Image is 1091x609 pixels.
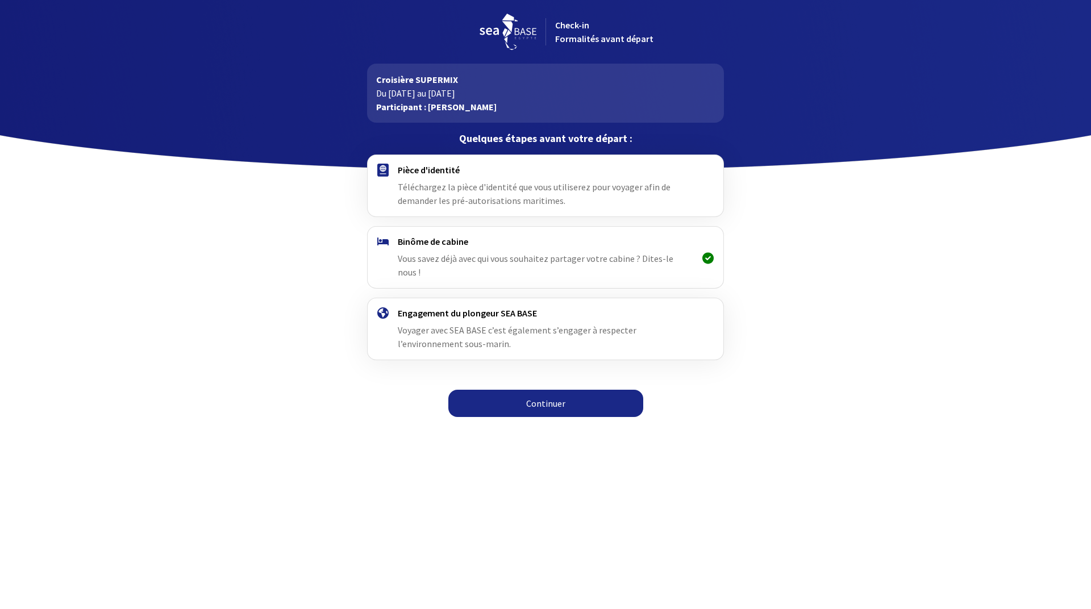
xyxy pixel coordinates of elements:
p: Participant : [PERSON_NAME] [376,100,714,114]
img: logo_seabase.svg [480,14,536,50]
span: Check-in Formalités avant départ [555,19,653,44]
img: engagement.svg [377,307,389,319]
h4: Engagement du plongeur SEA BASE [398,307,693,319]
a: Continuer [448,390,643,417]
img: binome.svg [377,237,389,245]
p: Quelques étapes avant votre départ : [367,132,723,145]
h4: Pièce d'identité [398,164,693,176]
h4: Binôme de cabine [398,236,693,247]
img: passport.svg [377,164,389,177]
p: Croisière SUPERMIX [376,73,714,86]
span: Vous savez déjà avec qui vous souhaitez partager votre cabine ? Dites-le nous ! [398,253,673,278]
p: Du [DATE] au [DATE] [376,86,714,100]
span: Téléchargez la pièce d'identité que vous utiliserez pour voyager afin de demander les pré-autoris... [398,181,671,206]
span: Voyager avec SEA BASE c’est également s’engager à respecter l’environnement sous-marin. [398,324,636,349]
